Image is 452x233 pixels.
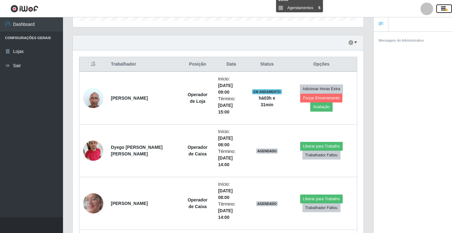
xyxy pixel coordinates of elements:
[248,57,286,72] th: Status
[218,103,232,114] time: [DATE] 15:00
[218,83,232,95] time: [DATE] 09:00
[83,181,103,226] img: 1744402727392.jpeg
[218,155,232,167] time: [DATE] 14:00
[188,197,208,209] strong: Operador de Caixa
[379,38,424,42] small: Mensagem do Administrativo
[300,195,343,203] button: Liberar para Trabalho
[214,57,248,72] th: Data
[302,203,340,212] button: Trabalhador Faltou
[218,181,244,201] li: Início:
[300,94,342,102] button: Forçar Encerramento
[256,201,278,206] span: AGENDADO
[111,201,148,206] strong: [PERSON_NAME]
[111,96,148,101] strong: [PERSON_NAME]
[302,151,340,160] button: Trabalhador Faltou
[218,188,232,200] time: [DATE] 08:00
[256,149,278,154] span: AGENDADO
[218,136,232,147] time: [DATE] 08:00
[259,96,275,107] strong: há 03 h e 31 min
[107,57,181,72] th: Trabalhador
[218,76,244,96] li: Início:
[286,57,357,72] th: Opções
[111,145,163,156] strong: Dyego [PERSON_NAME] [PERSON_NAME]
[300,84,343,93] button: Adicionar Horas Extra
[218,128,244,148] li: Início:
[252,89,282,94] span: EM ANDAMENTO
[218,201,244,221] li: Término:
[218,208,232,220] time: [DATE] 14:00
[300,142,343,151] button: Liberar para Trabalho
[310,102,333,111] button: Avaliação
[218,148,244,168] li: Término:
[181,57,214,72] th: Posição
[188,92,208,104] strong: Operador de Loja
[188,145,208,156] strong: Operador de Caixa
[83,84,103,111] img: 1737056523425.jpeg
[83,137,103,164] img: 1741826148632.jpeg
[10,5,38,13] img: CoreUI Logo
[218,96,244,115] li: Término:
